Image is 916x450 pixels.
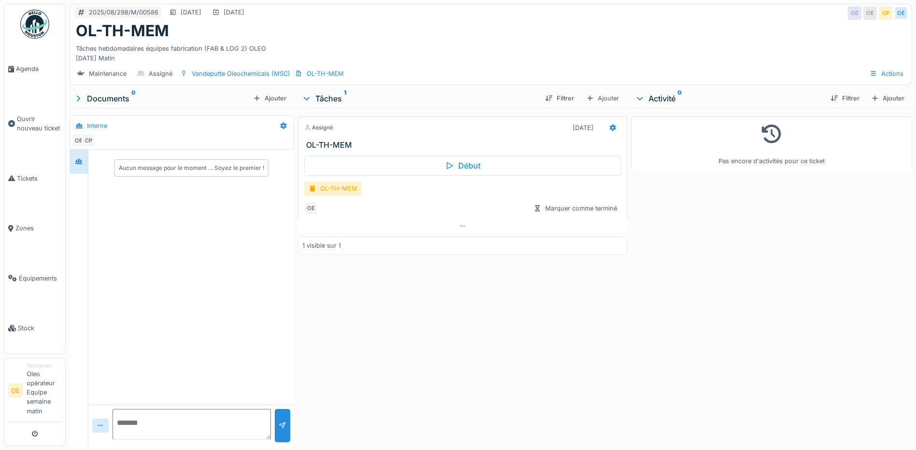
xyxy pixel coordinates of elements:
[82,134,95,147] div: CP
[582,91,623,105] div: Ajouter
[4,153,65,203] a: Tickets
[8,383,23,398] li: OE
[224,8,244,17] div: [DATE]
[4,303,65,353] a: Stock
[4,44,65,94] a: Agenda
[879,6,892,20] div: CP
[27,362,61,369] div: Technicien
[89,8,158,17] div: 2025/08/298/M/00586
[249,92,290,105] div: Ajouter
[530,202,621,215] div: Marquer comme terminé
[4,203,65,253] a: Zones
[344,93,346,104] sup: 1
[8,362,61,422] a: OE TechnicienOleo opérateur Equipe semaine matin
[4,94,65,154] a: Ouvrir nouveau ticket
[863,6,877,20] div: OE
[306,141,623,150] h3: OL-TH-MEM
[307,69,344,78] div: OL-TH-MEM
[131,93,136,104] sup: 0
[637,121,906,166] div: Pas encore d'activités pour ce ticket
[677,93,682,104] sup: 0
[304,124,333,132] div: Assigné
[304,182,362,196] div: OL-TH-MEM
[304,155,621,176] div: Début
[87,121,107,130] div: Interne
[304,202,318,215] div: OE
[865,67,908,81] div: Actions
[19,274,61,283] span: Équipements
[18,323,61,333] span: Stock
[848,6,861,20] div: OE
[573,123,593,132] div: [DATE]
[894,6,908,20] div: OE
[181,8,201,17] div: [DATE]
[72,134,85,147] div: OE
[27,362,61,420] li: Oleo opérateur Equipe semaine matin
[4,253,65,303] a: Équipements
[17,174,61,183] span: Tickets
[302,241,341,250] div: 1 visible sur 1
[20,10,49,39] img: Badge_color-CXgf-gQk.svg
[15,224,61,233] span: Zones
[119,164,264,172] div: Aucun message pour le moment … Soyez le premier !
[867,92,908,105] div: Ajouter
[149,69,172,78] div: Assigné
[302,93,537,104] div: Tâches
[89,69,127,78] div: Maintenance
[16,64,61,73] span: Agenda
[76,22,169,40] h1: OL-TH-MEM
[76,40,906,62] div: Tâches hebdomadaires équipes fabrication (FAB & LOG 2) OLEO [DATE] Matin
[635,93,823,104] div: Activité
[17,114,61,133] span: Ouvrir nouveau ticket
[827,92,863,105] div: Filtrer
[73,93,249,104] div: Documents
[541,92,578,105] div: Filtrer
[192,69,290,78] div: Vandeputte Oleochemicals (MSC)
